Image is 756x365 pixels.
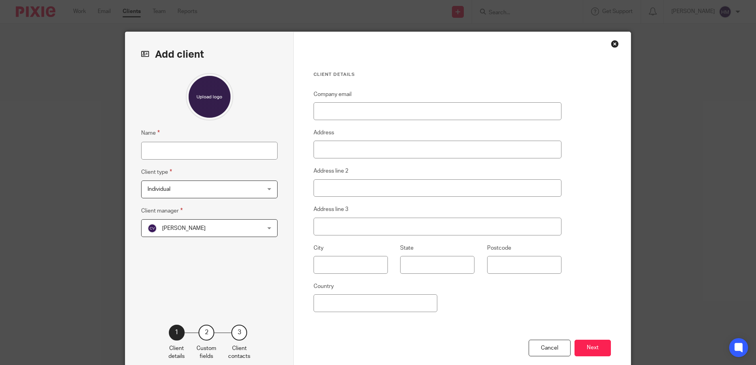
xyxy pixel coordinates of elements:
[400,244,414,252] label: State
[314,167,348,175] label: Address line 2
[611,40,619,48] div: Close this dialog window
[198,325,214,341] div: 2
[575,340,611,357] button: Next
[147,186,170,192] span: Individual
[228,344,250,361] p: Client contacts
[487,244,511,252] label: Postcode
[197,344,216,361] p: Custom fields
[147,224,157,233] img: svg%3E
[314,244,323,252] label: City
[141,206,183,215] label: Client manager
[314,282,334,290] label: Country
[529,340,571,357] div: Cancel
[141,167,172,177] label: Client type
[231,325,247,341] div: 3
[168,344,185,361] p: Client details
[314,129,334,137] label: Address
[141,128,160,137] label: Name
[162,226,206,231] span: [PERSON_NAME]
[169,325,185,341] div: 1
[314,205,348,213] label: Address line 3
[314,90,352,98] label: Company email
[141,48,278,61] h2: Add client
[314,71,561,78] h3: Client details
